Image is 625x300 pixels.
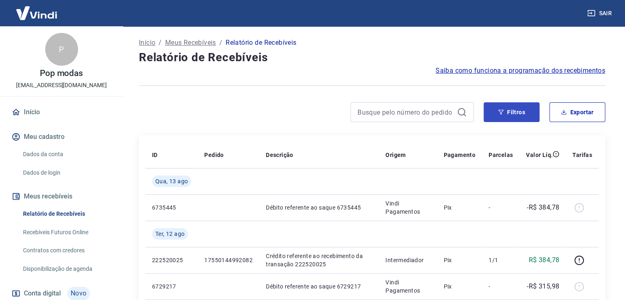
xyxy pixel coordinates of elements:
[443,203,475,212] p: Pix
[529,255,560,265] p: R$ 384,78
[159,38,161,48] p: /
[20,242,113,259] a: Contratos com credores
[443,282,475,291] p: Pix
[139,38,155,48] a: Início
[385,199,430,216] p: Vindi Pagamentos
[152,151,158,159] p: ID
[67,287,90,300] span: Novo
[226,38,296,48] p: Relatório de Recebíveis
[266,203,372,212] p: Débito referente ao saque 6735445
[45,33,78,66] div: P
[20,224,113,241] a: Recebíveis Futuros Online
[266,282,372,291] p: Débito referente ao saque 6729217
[20,261,113,277] a: Disponibilização de agenda
[489,151,513,159] p: Parcelas
[16,81,107,90] p: [EMAIL_ADDRESS][DOMAIN_NAME]
[526,151,553,159] p: Valor Líq.
[549,102,605,122] button: Exportar
[10,103,113,121] a: Início
[204,151,224,159] p: Pedido
[489,203,513,212] p: -
[357,106,454,118] input: Busque pelo número do pedido
[527,203,559,212] p: -R$ 384,78
[489,256,513,264] p: 1/1
[484,102,540,122] button: Filtros
[266,252,372,268] p: Crédito referente ao recebimento da transação 222520025
[20,146,113,163] a: Dados da conta
[155,177,188,185] span: Qua, 13 ago
[443,256,475,264] p: Pix
[20,205,113,222] a: Relatório de Recebíveis
[489,282,513,291] p: -
[572,151,592,159] p: Tarifas
[40,69,83,78] p: Pop modas
[436,66,605,76] a: Saiba como funciona a programação dos recebimentos
[586,6,615,21] button: Sair
[10,0,63,25] img: Vindi
[10,187,113,205] button: Meus recebíveis
[152,282,191,291] p: 6729217
[10,128,113,146] button: Meu cadastro
[24,288,61,299] span: Conta digital
[204,256,253,264] p: 17550144992082
[443,151,475,159] p: Pagamento
[20,164,113,181] a: Dados de login
[385,278,430,295] p: Vindi Pagamentos
[219,38,222,48] p: /
[155,230,185,238] span: Ter, 12 ago
[139,49,605,66] h4: Relatório de Recebíveis
[385,256,430,264] p: Intermediador
[385,151,406,159] p: Origem
[527,282,559,291] p: -R$ 315,98
[152,256,191,264] p: 222520025
[165,38,216,48] a: Meus Recebíveis
[152,203,191,212] p: 6735445
[266,151,293,159] p: Descrição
